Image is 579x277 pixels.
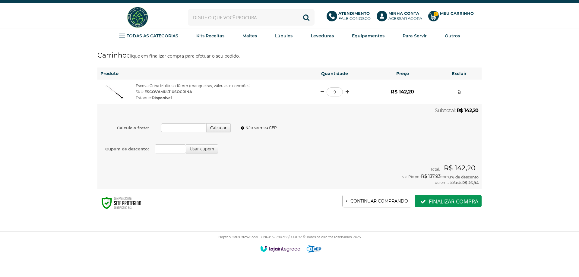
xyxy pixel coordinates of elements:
[453,181,458,185] strong: 6x
[352,33,384,39] strong: Equipamentos
[242,31,257,40] a: Maltes
[403,31,427,40] a: Para Servir
[255,243,306,254] img: Logomarca Loja Integrada
[377,11,422,24] a: Minha ContaAcessar agora
[97,235,482,239] p: Hopfen Haus BrewShop - CNPJ: 32.780.365/0001-72 © Todos os direitos reservados. 2025
[415,195,482,207] button: Finalizar compra
[306,245,321,253] a: Agencia de Marketing Digital e Planejamento – São Paulo
[338,11,371,21] p: Fale conosco
[327,11,371,24] a: AtendimentoFale conosco
[255,243,306,254] a: Loja Integrada
[388,11,419,16] b: Minha Conta
[445,31,460,40] a: Outros
[444,164,476,172] strong: R$ 142,20
[449,175,479,179] strong: 3% de desconto
[298,9,315,26] button: Buscar
[242,33,257,39] strong: Maltes
[311,33,334,39] strong: Leveduras
[144,90,192,94] strong: ESCOVAMULTIUSOCRINA
[338,11,370,16] b: Atendimento
[306,245,321,253] img: logo-beep-digital.png
[186,144,218,153] button: Usar cupom
[430,167,440,172] span: Total:
[105,83,125,101] img: Escova Crina Multiuso 10mm (mangueiras, válvulas e conexões)
[421,173,441,179] strong: R$ 137,93
[403,33,427,39] strong: Para Servir
[188,9,315,26] input: Digite o que você procura
[206,123,231,132] button: Calcular
[440,11,474,16] b: Meu Carrinho
[275,33,293,39] strong: Lúpulos
[117,125,149,130] b: Calcule o frete:
[136,90,192,94] span: SKU:
[435,180,479,185] span: ou em até de
[126,6,149,29] img: Hopfen Haus BrewShop
[372,71,433,77] h6: Preço
[433,11,438,17] strong: 1
[119,31,178,40] a: TODAS AS CATEGORIAS
[343,195,411,207] a: Continuar comprando
[152,96,172,100] strong: Disponível
[97,195,145,211] img: Compra 100% Segura
[402,175,479,179] span: via Pix por com
[311,31,334,40] a: Leveduras
[105,146,149,151] b: Cupom de desconto:
[352,31,384,40] a: Equipamentos
[388,11,422,21] p: Acessar agora
[100,71,298,77] h6: Produto
[127,33,178,39] strong: TODAS AS CATEGORIAS
[127,53,240,59] small: Clique em finalizar compra para efetuar o seu pedido.
[136,96,172,100] span: Estoque:
[196,31,224,40] a: Kits Receitas
[97,49,482,61] h1: Carrinho
[275,31,293,40] a: Lúpulos
[391,89,414,95] strong: R$ 142,20
[304,71,365,77] h6: Quantidade
[239,125,277,130] a: Não sei meu CEP
[136,83,251,88] a: Escova Crina Multiuso 10mm (mangueiras, válvulas e conexões)
[462,181,479,185] strong: R$ 26,94
[457,108,479,113] strong: R$ 142,20
[445,33,460,39] strong: Outros
[435,108,455,113] span: Subtotal:
[196,33,224,39] strong: Kits Receitas
[439,71,479,77] h6: Excluir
